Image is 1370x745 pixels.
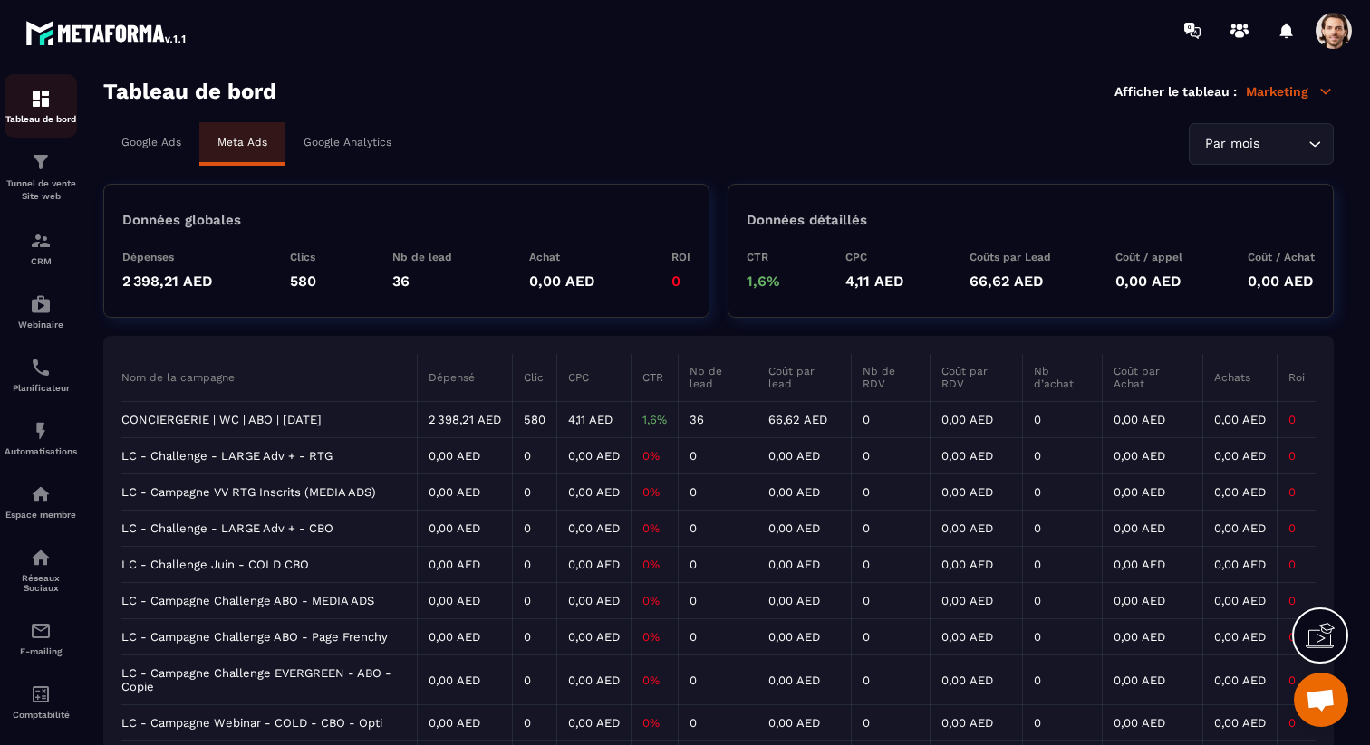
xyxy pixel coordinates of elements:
p: 1,6% [747,272,780,290]
p: Clics [290,251,316,263]
p: 36 [392,272,452,290]
img: formation [30,151,52,173]
p: CRM [5,256,77,266]
td: 0% [632,547,679,583]
td: 0 [1277,583,1316,619]
p: Tableau de bord [5,114,77,124]
p: CTR [747,251,780,263]
td: 0 [852,547,930,583]
td: 0 [1277,511,1316,547]
td: 0 [852,474,930,511]
a: automationsautomationsWebinaire [5,280,77,343]
th: Roi [1277,354,1316,402]
p: Coût / Achat [1248,251,1315,263]
td: 0 [852,705,930,741]
td: 0,00 AED [1103,619,1203,655]
td: 0,00 AED [1202,402,1277,438]
p: Dépenses [122,251,213,263]
td: 0,00 AED [757,511,852,547]
td: 0,00 AED [1103,583,1203,619]
td: 0,00 AED [757,655,852,705]
th: Nom de la campagne [121,354,418,402]
td: 0% [632,583,679,619]
img: automations [30,293,52,315]
td: 1,6% [632,402,679,438]
td: 0,00 AED [1202,655,1277,705]
p: 580 [290,272,316,290]
img: automations [30,420,52,442]
td: 66,62 AED [757,402,852,438]
td: LC - Challenge - LARGE Adv + - CBO [121,511,418,547]
a: emailemailE-mailing [5,607,77,670]
td: 0 [1277,402,1316,438]
td: 0,00 AED [1202,474,1277,511]
img: email [30,620,52,642]
th: Coût par RDV [930,354,1023,402]
td: 0,00 AED [1103,402,1203,438]
td: 0 [1277,438,1316,474]
div: Search for option [1189,123,1334,165]
span: Par mois [1201,134,1263,154]
td: 0,00 AED [1103,474,1203,511]
td: 4,11 AED [557,402,632,438]
p: Meta Ads [217,136,267,148]
p: 2 398,21 AED [122,272,213,290]
td: 0,00 AED [930,583,1023,619]
p: 4,11 AED [845,272,904,290]
td: 0 [1023,655,1103,705]
td: 0,00 AED [1202,705,1277,741]
p: E-mailing [5,646,77,656]
td: 2 398,21 AED [418,402,513,438]
td: 0 [1277,705,1316,741]
td: 0,00 AED [930,705,1023,741]
p: Données détaillés [747,212,867,228]
td: 0% [632,619,679,655]
td: 0,00 AED [930,511,1023,547]
p: Webinaire [5,320,77,330]
img: logo [25,16,188,49]
p: Automatisations [5,446,77,456]
td: 0,00 AED [757,619,852,655]
td: 0 [1023,705,1103,741]
td: 0,00 AED [1202,583,1277,619]
td: 0 [679,438,757,474]
a: formationformationTableau de bord [5,74,77,138]
td: 0,00 AED [757,547,852,583]
td: 0,00 AED [557,705,632,741]
td: 0 [852,583,930,619]
td: 0,00 AED [1103,705,1203,741]
td: 0 [513,583,557,619]
th: Clic [513,354,557,402]
div: Ouvrir le chat [1294,673,1348,727]
td: 0,00 AED [418,511,513,547]
td: 0 [513,619,557,655]
td: 580 [513,402,557,438]
td: 0 [1277,547,1316,583]
img: scheduler [30,357,52,378]
p: Marketing [1246,83,1334,100]
td: 0,00 AED [1103,438,1203,474]
td: 0 [679,705,757,741]
td: 0,00 AED [930,547,1023,583]
th: Nb de lead [679,354,757,402]
td: 0 [1023,583,1103,619]
td: 0 [679,655,757,705]
td: 0,00 AED [557,619,632,655]
p: Espace membre [5,510,77,520]
a: automationsautomationsAutomatisations [5,406,77,470]
td: 0 [679,511,757,547]
td: 0,00 AED [418,583,513,619]
td: 0 [852,402,930,438]
td: 0,00 AED [1202,547,1277,583]
td: 0,00 AED [757,474,852,511]
td: 0 [1277,474,1316,511]
td: 0 [679,583,757,619]
p: Planificateur [5,383,77,393]
td: 0,00 AED [557,511,632,547]
img: formation [30,230,52,252]
th: CPC [557,354,632,402]
td: 0 [679,547,757,583]
a: schedulerschedulerPlanificateur [5,343,77,406]
img: accountant [30,683,52,705]
p: 66,62 AED [970,272,1051,290]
